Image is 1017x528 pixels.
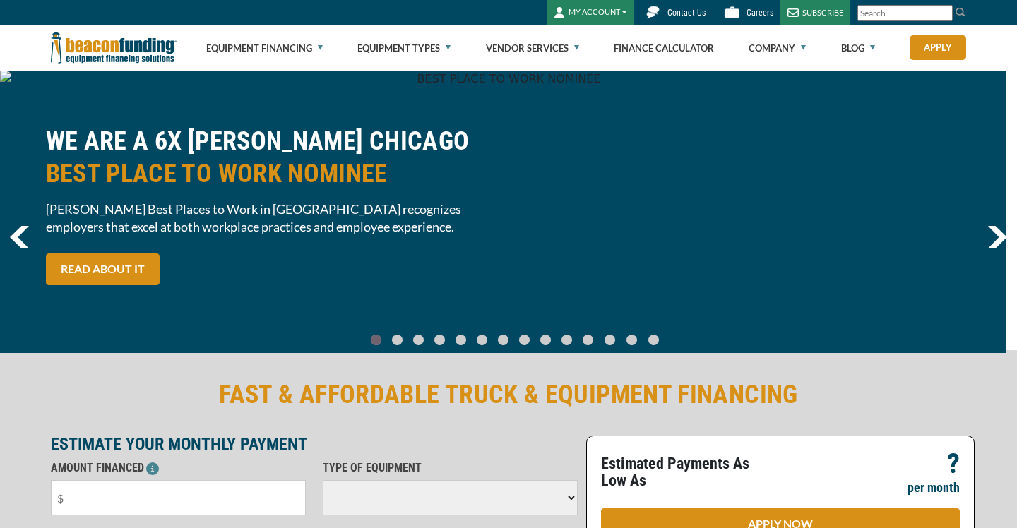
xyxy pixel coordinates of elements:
[51,378,966,411] h2: FAST & AFFORDABLE TRUCK & EQUIPMENT FINANCING
[51,436,578,452] p: ESTIMATE YOUR MONTHLY PAYMENT
[431,334,448,346] a: Go To Slide 3
[667,8,706,18] span: Contact Us
[452,334,469,346] a: Go To Slide 4
[46,253,160,285] a: READ ABOUT IT
[910,35,966,60] a: Apply
[46,200,495,236] span: [PERSON_NAME] Best Places to Work in [GEOGRAPHIC_DATA] recognizes employers that excel at both wo...
[955,6,966,18] img: Search
[987,226,1007,248] img: Right Navigator
[323,460,578,476] p: TYPE OF EQUIPMENT
[51,480,306,515] input: $
[938,8,949,19] a: Clear search text
[206,25,323,71] a: Equipment Financing
[558,334,575,346] a: Go To Slide 9
[46,125,495,190] h2: WE ARE A 6X [PERSON_NAME] CHICAGO
[10,226,29,248] a: previous
[947,455,960,472] p: ?
[645,334,662,346] a: Go To Slide 13
[367,334,384,346] a: Go To Slide 0
[623,334,641,346] a: Go To Slide 12
[601,334,619,346] a: Go To Slide 11
[473,334,490,346] a: Go To Slide 5
[51,25,177,71] img: Beacon Funding Corporation logo
[410,334,427,346] a: Go To Slide 2
[10,226,29,248] img: Left Navigator
[908,479,960,496] p: per month
[494,334,511,346] a: Go To Slide 6
[614,25,714,71] a: Finance Calculator
[747,8,773,18] span: Careers
[841,25,875,71] a: Blog
[749,25,806,71] a: Company
[46,157,495,190] span: BEST PLACE TO WORK NOMINEE
[486,25,579,71] a: Vendor Services
[51,460,306,476] p: AMOUNT FINANCED
[857,5,953,21] input: Search
[579,334,597,346] a: Go To Slide 10
[987,226,1007,248] a: next
[601,455,772,489] p: Estimated Payments As Low As
[537,334,554,346] a: Go To Slide 8
[357,25,451,71] a: Equipment Types
[388,334,405,346] a: Go To Slide 1
[516,334,533,346] a: Go To Slide 7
